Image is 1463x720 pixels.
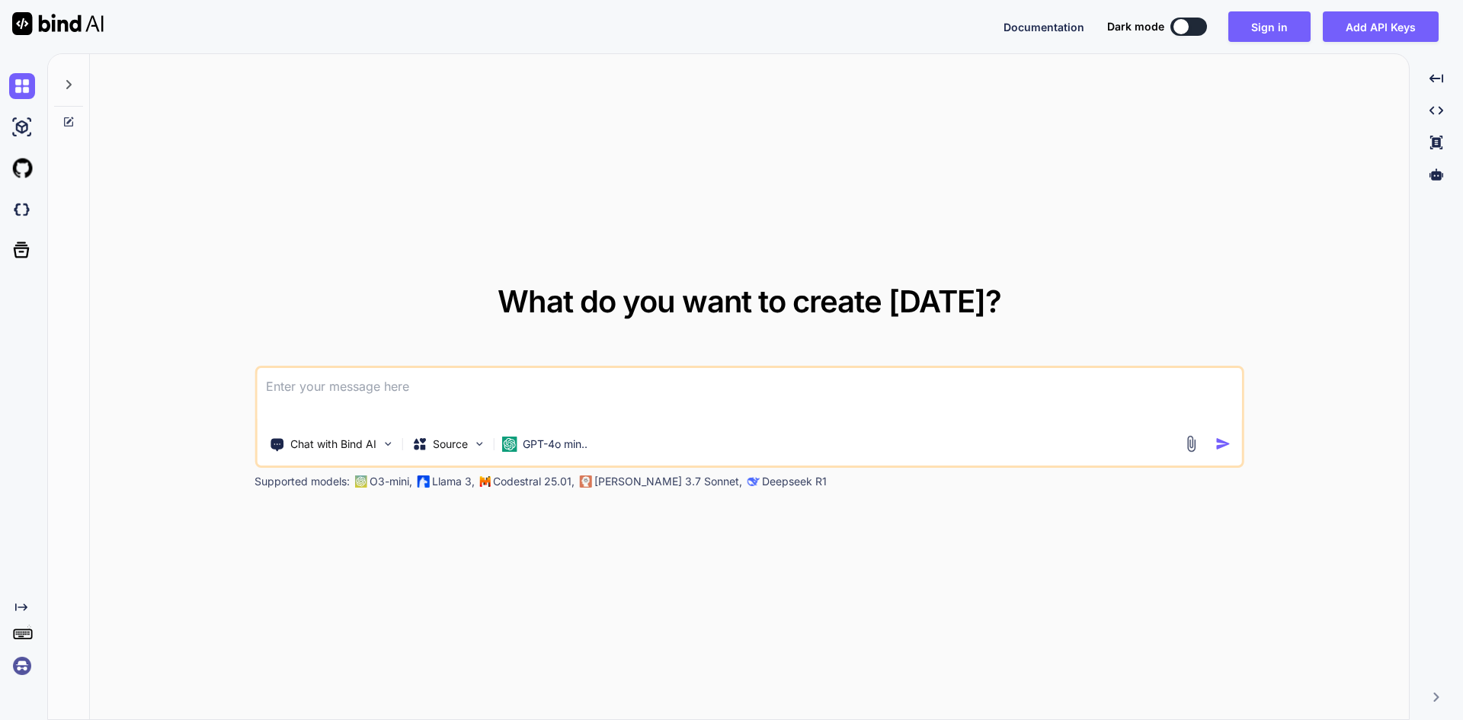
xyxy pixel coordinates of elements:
img: icon [1215,436,1231,452]
img: ai-studio [9,114,35,140]
span: Documentation [1004,21,1084,34]
img: Bind AI [12,12,104,35]
img: GPT-4o mini [501,437,517,452]
p: Chat with Bind AI [290,437,376,452]
span: What do you want to create [DATE]? [498,283,1001,320]
img: claude [747,475,759,488]
span: Dark mode [1107,19,1164,34]
img: Pick Models [472,437,485,450]
img: Llama2 [417,475,429,488]
p: Llama 3, [432,474,475,489]
img: chat [9,73,35,99]
img: Pick Tools [381,437,394,450]
img: attachment [1183,435,1200,453]
p: GPT-4o min.. [523,437,587,452]
img: GPT-4 [354,475,367,488]
button: Sign in [1228,11,1311,42]
img: signin [9,653,35,679]
button: Add API Keys [1323,11,1439,42]
img: githubLight [9,155,35,181]
p: Source [433,437,468,452]
p: Supported models: [255,474,350,489]
img: Mistral-AI [479,476,490,487]
p: O3-mini, [370,474,412,489]
p: [PERSON_NAME] 3.7 Sonnet, [594,474,742,489]
img: claude [579,475,591,488]
button: Documentation [1004,19,1084,35]
p: Codestral 25.01, [493,474,575,489]
img: darkCloudIdeIcon [9,197,35,222]
p: Deepseek R1 [762,474,827,489]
